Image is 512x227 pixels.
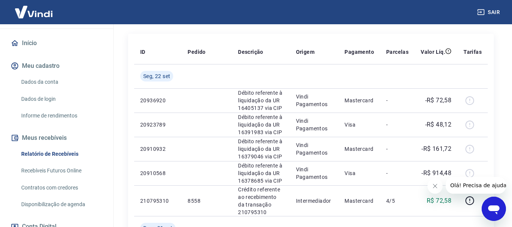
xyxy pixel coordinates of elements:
p: 20910568 [140,169,175,177]
p: - [386,169,409,177]
p: -R$ 914,48 [421,169,451,178]
a: Contratos com credores [18,180,104,196]
p: Pedido [188,48,205,56]
p: 210795310 [140,197,175,205]
p: Intermediador [296,197,333,205]
p: Mastercard [344,145,374,153]
p: Descrição [238,48,263,56]
p: 20936920 [140,97,175,104]
img: Vindi [9,0,58,23]
p: Parcelas [386,48,409,56]
p: -R$ 48,12 [425,120,452,129]
button: Meus recebíveis [9,130,104,146]
a: Recebíveis Futuros Online [18,163,104,178]
button: Sair [476,5,503,19]
iframe: Botão para abrir a janela de mensagens [482,197,506,221]
p: 4/5 [386,197,409,205]
a: Dados de login [18,91,104,107]
p: Visa [344,121,374,128]
p: Vindi Pagamentos [296,166,333,181]
p: Tarifas [463,48,482,56]
span: Olá! Precisa de ajuda? [5,5,64,11]
p: R$ 72,58 [427,196,451,205]
p: Valor Líq. [421,48,445,56]
p: Pagamento [344,48,374,56]
p: Origem [296,48,315,56]
button: Meu cadastro [9,58,104,74]
p: Débito referente à liquidação da UR 16378685 via CIP [238,162,283,185]
a: Disponibilização de agenda [18,197,104,212]
p: Débito referente à liquidação da UR 16379046 via CIP [238,138,283,160]
iframe: Fechar mensagem [427,178,443,194]
p: Crédito referente ao recebimento da transação 210795310 [238,186,283,216]
p: Vindi Pagamentos [296,93,333,108]
p: Visa [344,169,374,177]
a: Início [9,35,104,52]
p: ID [140,48,146,56]
p: Vindi Pagamentos [296,117,333,132]
p: - [386,97,409,104]
p: Mastercard [344,97,374,104]
p: Vindi Pagamentos [296,141,333,157]
p: Mastercard [344,197,374,205]
p: Débito referente à liquidação da UR 16391983 via CIP [238,113,283,136]
p: -R$ 72,58 [425,96,452,105]
a: Dados da conta [18,74,104,90]
p: 20910932 [140,145,175,153]
a: Informe de rendimentos [18,108,104,124]
p: 8558 [188,197,226,205]
p: Débito referente à liquidação da UR 16405137 via CIP [238,89,283,112]
a: Relatório de Recebíveis [18,146,104,162]
span: Seg, 22 set [143,72,170,80]
p: 20923789 [140,121,175,128]
p: - [386,121,409,128]
iframe: Mensagem da empresa [446,177,506,194]
p: - [386,145,409,153]
p: -R$ 161,72 [421,144,451,153]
